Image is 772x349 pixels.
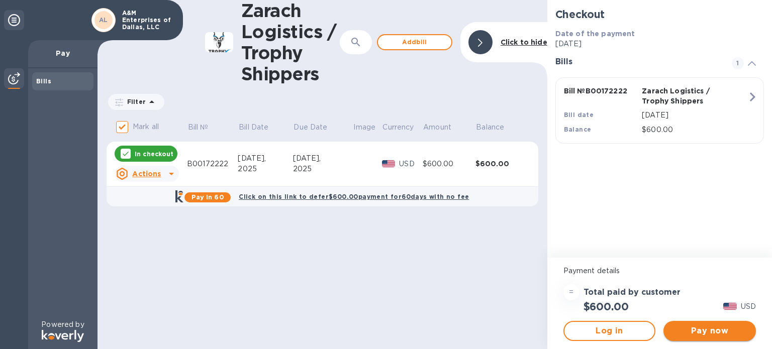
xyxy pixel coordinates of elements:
[741,301,756,312] p: USD
[36,48,89,58] p: Pay
[564,86,638,96] p: Bill № B00172222
[238,153,293,164] div: [DATE],
[555,77,764,144] button: Bill №B00172222Zarach Logistics / Trophy ShippersBill date[DATE]Balance$600.00
[188,122,222,133] span: Bill №
[239,122,268,133] p: Bill Date
[382,122,414,133] p: Currency
[294,122,327,133] p: Due Date
[188,122,209,133] p: Bill №
[563,321,656,341] button: Log in
[732,57,744,69] span: 1
[564,126,592,133] b: Balance
[475,159,528,169] div: $600.00
[564,111,594,119] b: Bill date
[555,39,764,49] p: [DATE]
[238,164,293,174] div: 2025
[132,170,161,178] u: Actions
[642,125,747,135] p: $600.00
[555,30,635,38] b: Date of the payment
[293,153,353,164] div: [DATE],
[382,160,396,167] img: USD
[555,8,764,21] h2: Checkout
[663,321,756,341] button: Pay now
[42,330,84,342] img: Logo
[555,57,720,67] h3: Bills
[293,164,353,174] div: 2025
[41,319,84,330] p: Powered by
[99,16,108,24] b: AL
[386,36,443,48] span: Add bill
[584,288,681,297] h3: Total paid by customer
[191,193,224,201] b: Pay in 60
[239,193,469,200] b: Click on this link to defer $600.00 payment for 60 days with no fee
[584,300,629,313] h2: $600.00
[476,122,504,133] p: Balance
[572,325,647,337] span: Log in
[671,325,748,337] span: Pay now
[122,10,172,31] p: A&M Enterprises of Dallas, LLC
[501,38,547,46] b: Click to hide
[476,122,517,133] span: Balance
[563,266,756,276] p: Payment details
[123,97,146,106] p: Filter
[423,159,475,169] div: $600.00
[377,34,452,50] button: Addbill
[642,86,716,106] p: Zarach Logistics / Trophy Shippers
[642,110,747,121] p: [DATE]
[239,122,281,133] span: Bill Date
[353,122,375,133] p: Image
[723,303,737,310] img: USD
[563,284,580,300] div: =
[399,159,422,169] p: USD
[294,122,340,133] span: Due Date
[423,122,464,133] span: Amount
[423,122,451,133] p: Amount
[133,122,159,132] p: Mark all
[36,77,51,85] b: Bills
[135,150,173,158] p: In checkout
[187,159,238,169] div: B00172222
